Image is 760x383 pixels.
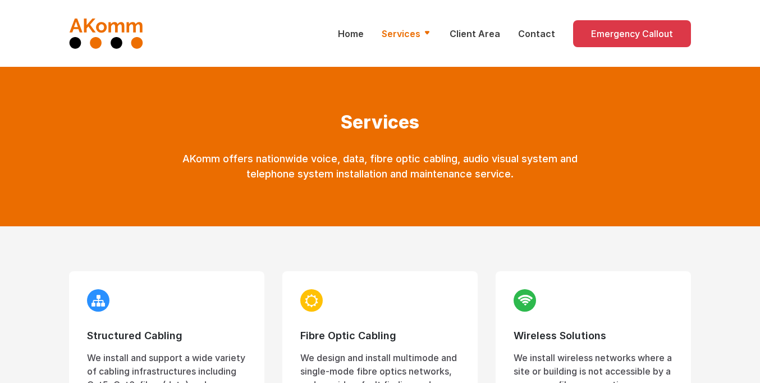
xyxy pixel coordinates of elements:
[514,330,673,342] h3: Wireless Solutions
[178,112,582,133] h1: Services
[338,27,364,40] a: Home
[69,18,144,49] img: AKomm
[300,330,460,342] h3: Fibre Optic Cabling
[382,27,432,40] a: Services
[178,151,582,181] p: AKomm offers nationwide voice, data, fibre optic cabling, audio visual system and telephone syste...
[573,20,691,47] a: Emergency Callout
[518,27,555,40] a: Contact
[450,27,500,40] a: Client Area
[87,330,246,342] h3: Structured Cabling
